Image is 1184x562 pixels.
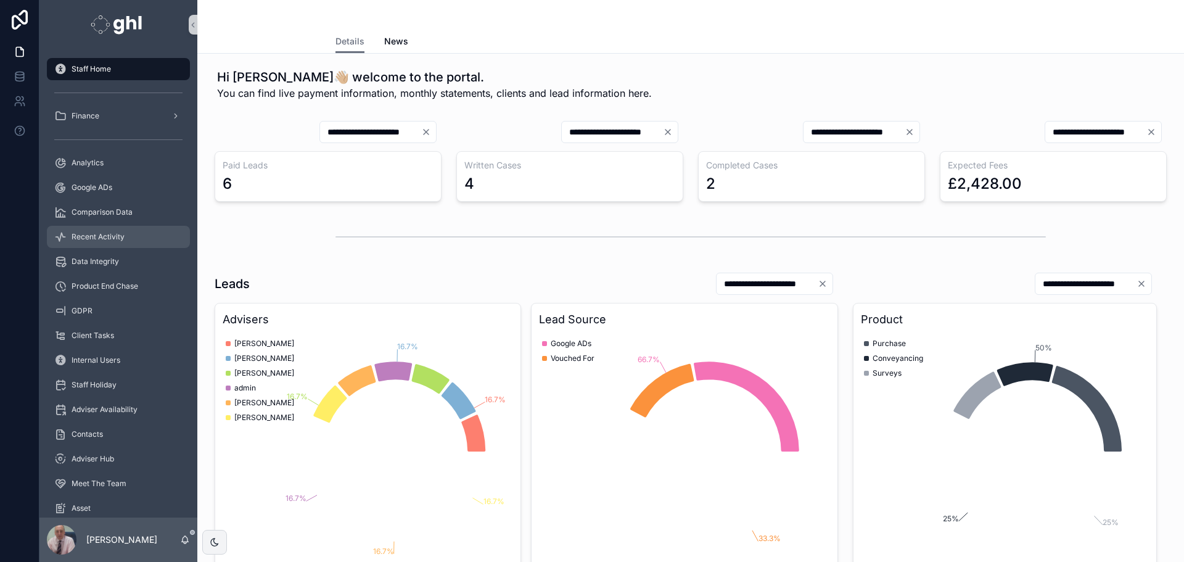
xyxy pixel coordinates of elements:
a: Adviser Hub [47,448,190,470]
span: Finance [72,111,99,121]
div: 2 [706,174,715,194]
a: News [384,30,408,55]
h3: Advisers [223,311,513,328]
tspan: 16.7% [485,395,506,404]
span: Product End Chase [72,281,138,291]
span: Google ADs [551,339,591,349]
span: Adviser Hub [72,454,114,464]
tspan: 16.7% [287,392,308,401]
button: Clear [818,279,832,289]
h1: Leads [215,275,250,292]
span: Adviser Availability [72,405,138,415]
span: [PERSON_NAME] [234,368,294,378]
a: Meet The Team [47,473,190,495]
span: [PERSON_NAME] [234,413,294,423]
button: Clear [663,127,678,137]
span: Google ADs [72,183,112,192]
a: Product End Chase [47,275,190,297]
a: Finance [47,105,190,127]
span: Client Tasks [72,331,114,341]
tspan: 16.7% [397,342,418,351]
div: £2,428.00 [948,174,1022,194]
button: Clear [1137,279,1151,289]
span: Purchase [873,339,906,349]
img: App logo [91,15,146,35]
h3: Lead Source [539,311,829,328]
button: Clear [1146,127,1161,137]
tspan: 16.7% [286,494,306,503]
span: You can find live payment information, monthly statements, clients and lead information here. [217,86,652,101]
span: admin [234,383,256,393]
span: Surveys [873,368,902,378]
span: [PERSON_NAME] [234,339,294,349]
h3: Product [861,311,1149,328]
div: scrollable content [39,49,197,518]
a: Staff Holiday [47,374,190,396]
a: Recent Activity [47,226,190,248]
span: Staff Home [72,64,111,74]
button: Clear [421,127,436,137]
a: Internal Users [47,349,190,371]
span: News [384,35,408,48]
h3: Written Cases [464,159,675,171]
span: Meet The Team [72,479,126,489]
span: [PERSON_NAME] [234,398,294,408]
tspan: 66.7% [638,355,660,364]
a: Client Tasks [47,324,190,347]
h1: Hi [PERSON_NAME]👋🏼 welcome to the portal. [217,68,652,86]
span: Data Integrity [72,257,119,267]
span: Asset [72,503,91,513]
span: Recent Activity [72,232,125,242]
a: Data Integrity [47,250,190,273]
span: Internal Users [72,355,120,365]
p: [PERSON_NAME] [86,534,157,546]
span: Contacts [72,429,103,439]
a: GDPR [47,300,190,322]
tspan: 50% [1035,343,1052,352]
div: 6 [223,174,232,194]
div: 4 [464,174,474,194]
h3: Paid Leads [223,159,434,171]
tspan: 16.7% [483,497,504,506]
span: [PERSON_NAME] [234,353,294,363]
h3: Expected Fees [948,159,1159,171]
tspan: 33.3% [758,534,781,543]
span: Details [335,35,364,48]
tspan: 16.7% [373,547,394,556]
a: Contacts [47,423,190,445]
button: Clear [905,127,919,137]
span: Conveyancing [873,353,923,363]
a: Comparison Data [47,201,190,223]
a: Google ADs [47,176,190,199]
a: Staff Home [47,58,190,80]
span: Comparison Data [72,207,133,217]
a: Details [335,30,364,54]
h3: Completed Cases [706,159,917,171]
span: GDPR [72,306,92,316]
span: Analytics [72,158,104,168]
tspan: 25% [1103,518,1119,527]
a: Adviser Availability [47,399,190,421]
span: Vouched For [551,353,594,363]
span: Staff Holiday [72,380,117,390]
a: Asset [47,497,190,519]
a: Analytics [47,152,190,174]
tspan: 25% [943,514,959,523]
